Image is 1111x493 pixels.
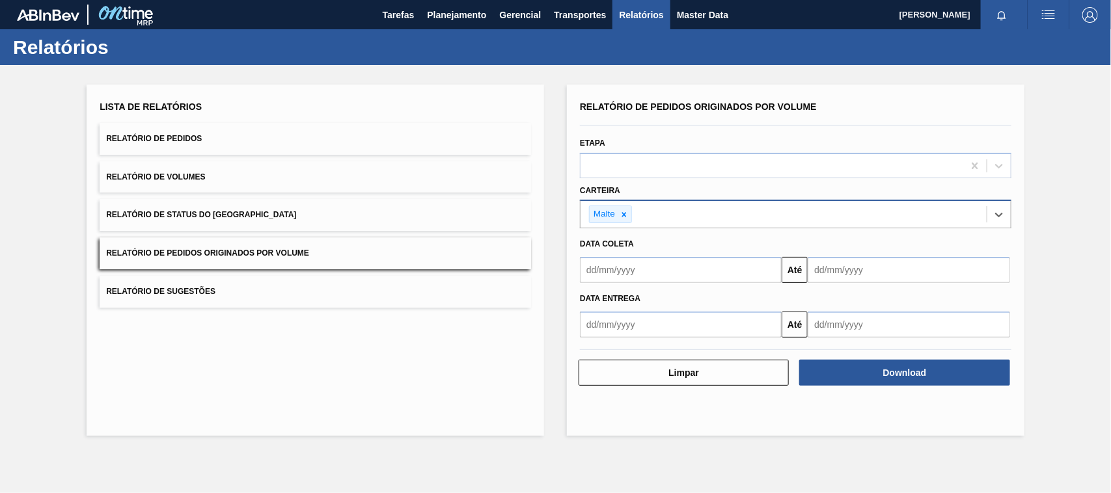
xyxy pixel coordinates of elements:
button: Relatório de Pedidos Originados por Volume [100,237,531,269]
span: Data entrega [580,294,640,303]
h1: Relatórios [13,40,244,55]
img: userActions [1041,7,1056,23]
span: Relatório de Pedidos Originados por Volume [106,248,309,258]
span: Relatório de Pedidos Originados por Volume [580,101,817,112]
span: Tarefas [383,7,415,23]
img: TNhmsLtSVTkK8tSr43FrP2fwEKptu5GPRR3wAAAABJRU5ErkJggg== [17,9,79,21]
img: Logout [1082,7,1098,23]
span: Lista de Relatórios [100,101,202,112]
button: Download [799,360,1009,386]
span: Relatórios [619,7,663,23]
span: Relatório de Pedidos [106,134,202,143]
span: Data coleta [580,239,634,248]
input: dd/mm/yyyy [808,257,1009,283]
button: Relatório de Volumes [100,161,531,193]
button: Relatório de Sugestões [100,276,531,308]
span: Planejamento [427,7,486,23]
div: Malte [590,206,617,222]
label: Etapa [580,139,605,148]
span: Relatório de Sugestões [106,287,215,296]
input: dd/mm/yyyy [580,312,782,338]
button: Até [782,257,808,283]
span: Gerencial [500,7,542,23]
button: Notificações [981,6,1022,24]
input: dd/mm/yyyy [580,257,782,283]
span: Transportes [554,7,606,23]
button: Até [782,312,808,338]
button: Relatório de Pedidos [100,123,531,155]
label: Carteira [580,186,620,195]
span: Relatório de Volumes [106,172,205,181]
input: dd/mm/yyyy [808,312,1009,338]
span: Relatório de Status do [GEOGRAPHIC_DATA] [106,210,296,219]
button: Relatório de Status do [GEOGRAPHIC_DATA] [100,199,531,231]
button: Limpar [579,360,789,386]
span: Master Data [677,7,728,23]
